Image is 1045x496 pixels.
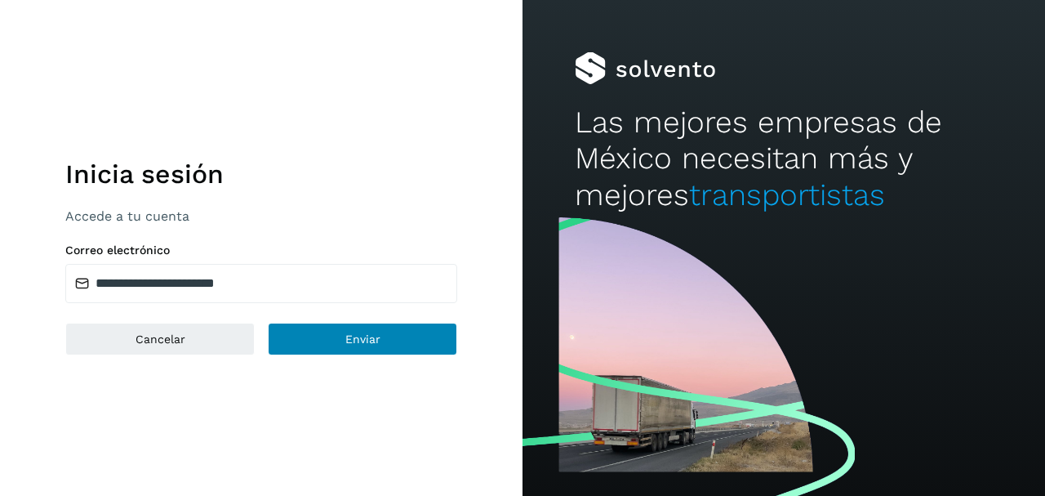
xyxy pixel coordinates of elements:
label: Correo electrónico [65,244,457,257]
span: Cancelar [136,333,185,345]
span: transportistas [689,177,885,212]
p: Accede a tu cuenta [65,208,457,224]
span: Enviar [345,333,380,345]
button: Cancelar [65,323,255,355]
h1: Inicia sesión [65,159,457,190]
button: Enviar [268,323,457,355]
h2: Las mejores empresas de México necesitan más y mejores [575,105,993,213]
